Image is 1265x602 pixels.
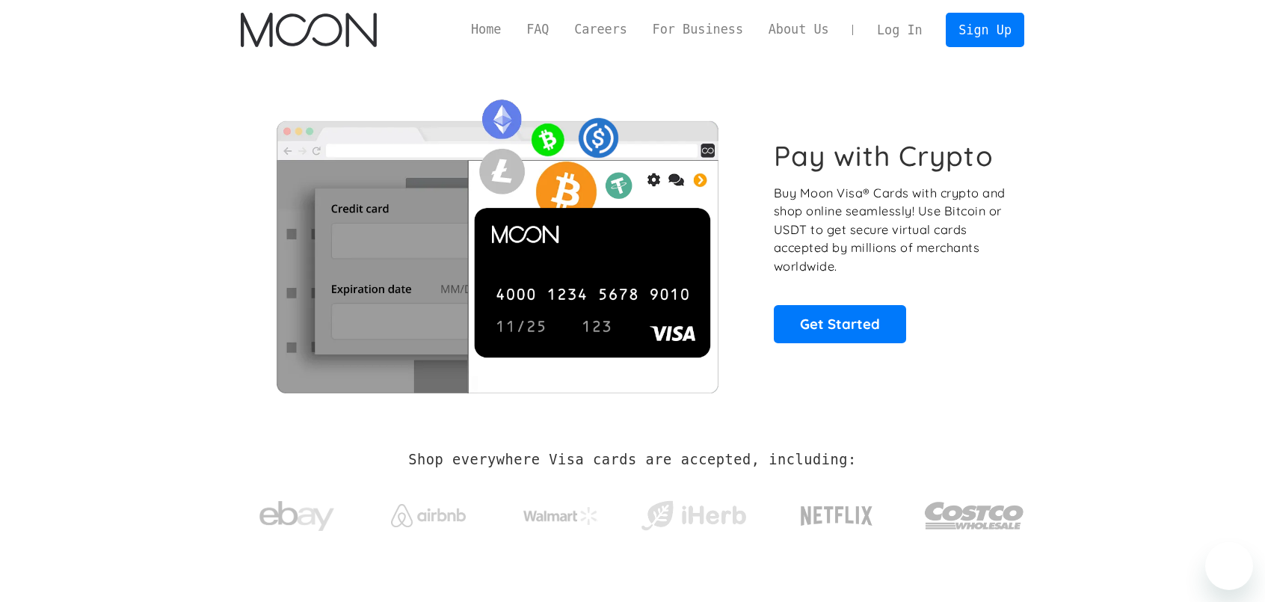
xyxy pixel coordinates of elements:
[458,20,514,39] a: Home
[241,89,753,393] img: Moon Cards let you spend your crypto anywhere Visa is accepted.
[241,478,352,547] a: ebay
[523,507,598,525] img: Walmart
[774,139,994,173] h1: Pay with Crypto
[514,20,561,39] a: FAQ
[1205,542,1253,590] iframe: Button to launch messaging window
[638,497,749,535] img: iHerb
[799,497,874,535] img: Netflix
[561,20,639,39] a: Careers
[864,13,935,46] a: Log In
[241,13,376,47] a: home
[924,473,1024,551] a: Costco
[640,20,756,39] a: For Business
[924,488,1024,544] img: Costco
[391,504,466,527] img: Airbnb
[946,13,1024,46] a: Sign Up
[505,492,617,532] a: Walmart
[774,305,906,343] a: Get Started
[373,489,484,535] a: Airbnb
[756,20,842,39] a: About Us
[774,184,1008,276] p: Buy Moon Visa® Cards with crypto and shop online seamlessly! Use Bitcoin or USDT to get secure vi...
[638,482,749,543] a: iHerb
[259,493,334,540] img: ebay
[241,13,376,47] img: Moon Logo
[770,482,904,542] a: Netflix
[408,452,856,468] h2: Shop everywhere Visa cards are accepted, including:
